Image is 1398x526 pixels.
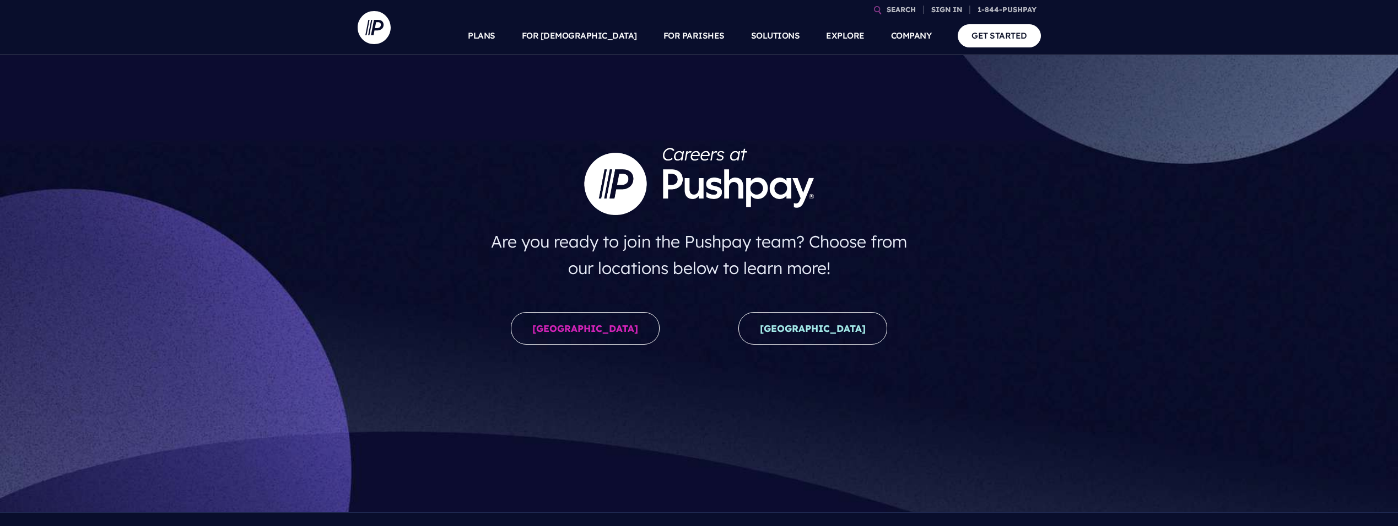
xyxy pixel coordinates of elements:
h4: Are you ready to join the Pushpay team? Choose from our locations below to learn more! [480,224,918,286]
a: COMPANY [891,17,932,55]
a: FOR [DEMOGRAPHIC_DATA] [522,17,637,55]
a: SOLUTIONS [751,17,800,55]
a: [GEOGRAPHIC_DATA] [738,312,887,345]
a: PLANS [468,17,495,55]
a: [GEOGRAPHIC_DATA] [511,312,660,345]
a: FOR PARISHES [663,17,725,55]
a: GET STARTED [958,24,1041,47]
a: EXPLORE [826,17,865,55]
